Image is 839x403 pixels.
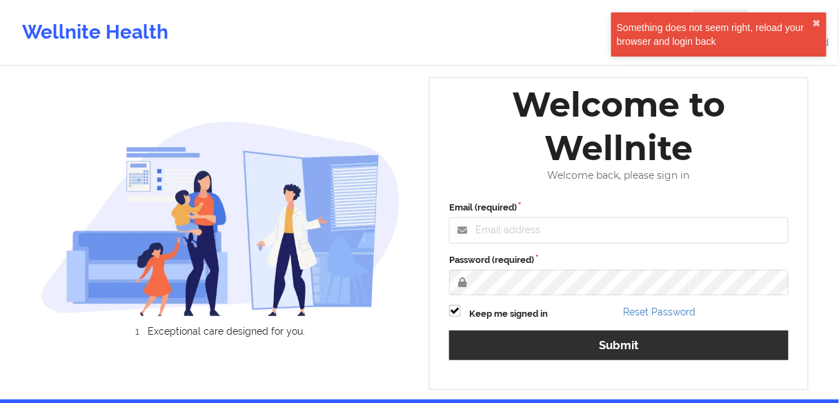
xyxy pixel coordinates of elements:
label: Email (required) [449,201,789,215]
button: Submit [449,331,789,360]
div: Something does not seem right, reload your browser and login back [617,21,813,48]
input: Email address [449,217,789,244]
button: close [813,18,821,29]
label: Keep me signed in [469,307,548,321]
div: Welcome to Wellnite [440,83,798,170]
div: Welcome back, please sign in [440,170,798,181]
img: wellnite-auth-hero_200.c722682e.png [41,121,401,317]
a: Reset Password [624,306,696,317]
li: Exceptional care designed for you. [52,326,400,337]
label: Password (required) [449,253,789,267]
